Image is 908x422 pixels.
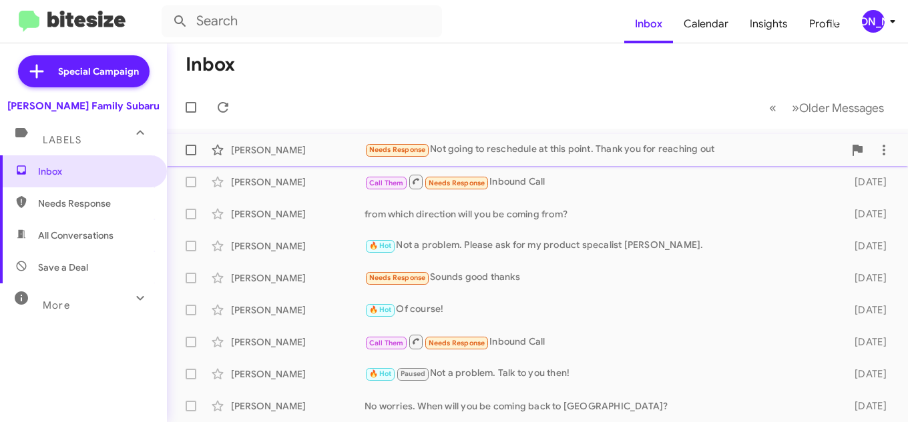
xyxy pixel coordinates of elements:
[38,261,88,274] span: Save a Deal
[792,99,799,116] span: »
[7,99,160,113] div: [PERSON_NAME] Family Subaru
[231,367,365,381] div: [PERSON_NAME]
[18,55,150,87] a: Special Campaign
[365,366,841,381] div: Not a problem. Talk to you then!
[162,5,442,37] input: Search
[369,305,392,314] span: 🔥 Hot
[673,5,739,43] a: Calendar
[231,303,365,317] div: [PERSON_NAME]
[862,10,885,33] div: [PERSON_NAME]
[841,175,898,189] div: [DATE]
[58,65,139,78] span: Special Campaign
[365,302,841,317] div: Of course!
[38,197,152,210] span: Needs Response
[841,239,898,253] div: [DATE]
[799,5,851,43] a: Profile
[841,367,898,381] div: [DATE]
[365,142,844,157] div: Not going to reschedule at this point. Thank you for reaching out
[231,271,365,285] div: [PERSON_NAME]
[761,94,784,121] button: Previous
[841,207,898,221] div: [DATE]
[231,143,365,157] div: [PERSON_NAME]
[851,10,893,33] button: [PERSON_NAME]
[231,335,365,349] div: [PERSON_NAME]
[784,94,892,121] button: Next
[365,270,841,285] div: Sounds good thanks
[369,241,392,250] span: 🔥 Hot
[365,399,841,413] div: No worries. When will you be coming back to [GEOGRAPHIC_DATA]?
[762,94,892,121] nav: Page navigation example
[43,299,70,311] span: More
[799,101,884,115] span: Older Messages
[231,175,365,189] div: [PERSON_NAME]
[365,333,841,350] div: Inbound Call
[231,399,365,413] div: [PERSON_NAME]
[365,238,841,253] div: Not a problem. Please ask for my product specalist [PERSON_NAME].
[231,207,365,221] div: [PERSON_NAME]
[186,54,235,75] h1: Inbox
[369,179,404,187] span: Call Them
[841,335,898,349] div: [DATE]
[429,179,485,187] span: Needs Response
[365,207,841,221] div: from which direction will you be coming from?
[369,273,426,282] span: Needs Response
[43,134,81,146] span: Labels
[841,303,898,317] div: [DATE]
[401,369,425,378] span: Paused
[231,239,365,253] div: [PERSON_NAME]
[369,339,404,347] span: Call Them
[38,165,152,178] span: Inbox
[739,5,799,43] a: Insights
[841,271,898,285] div: [DATE]
[769,99,776,116] span: «
[841,399,898,413] div: [DATE]
[369,369,392,378] span: 🔥 Hot
[429,339,485,347] span: Needs Response
[365,173,841,190] div: Inbound Call
[624,5,673,43] a: Inbox
[38,229,113,242] span: All Conversations
[369,145,426,154] span: Needs Response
